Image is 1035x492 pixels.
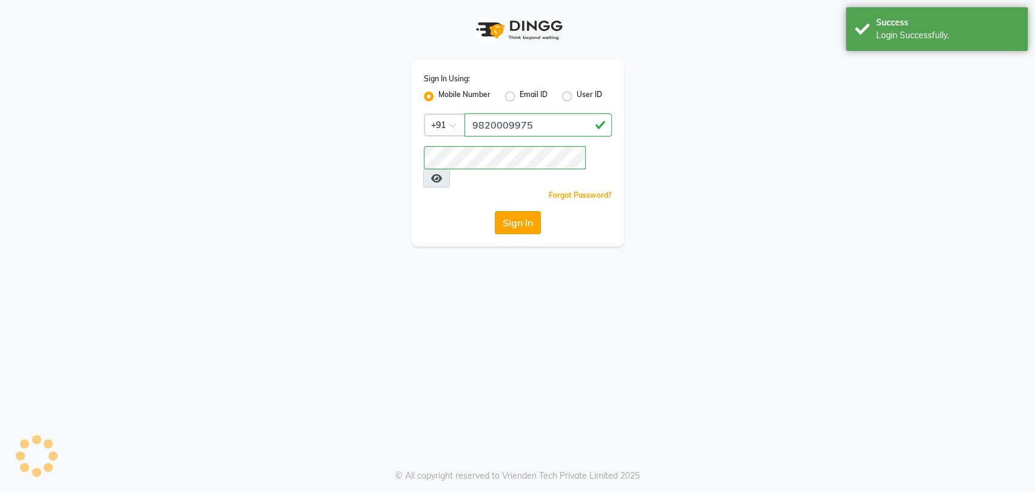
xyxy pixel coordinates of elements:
div: Login Successfully. [876,29,1019,42]
button: Sign In [495,211,541,234]
input: Username [424,146,586,169]
label: Mobile Number [438,89,491,104]
div: Success [876,16,1019,29]
a: Forgot Password? [549,190,612,200]
label: Sign In Using: [424,73,470,84]
label: User ID [577,89,602,104]
input: Username [464,113,612,136]
label: Email ID [520,89,548,104]
img: logo1.svg [469,12,566,48]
